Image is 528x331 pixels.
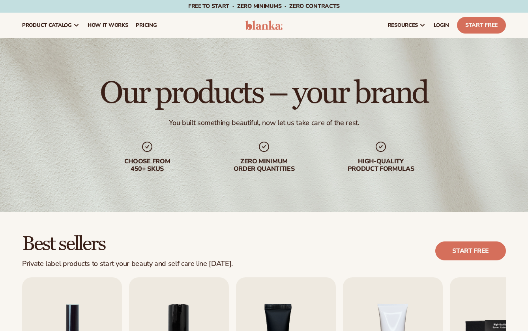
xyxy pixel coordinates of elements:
[188,2,340,10] span: Free to start · ZERO minimums · ZERO contracts
[22,22,72,28] span: product catalog
[388,22,418,28] span: resources
[213,158,315,173] div: Zero minimum order quantities
[22,260,233,268] div: Private label products to start your beauty and self care line [DATE].
[97,158,198,173] div: Choose from 450+ Skus
[100,77,428,109] h1: Our products – your brand
[384,13,430,38] a: resources
[22,234,233,255] h2: Best sellers
[330,158,431,173] div: High-quality product formulas
[245,21,283,30] img: logo
[136,22,157,28] span: pricing
[88,22,128,28] span: How It Works
[84,13,132,38] a: How It Works
[435,241,506,260] a: Start free
[434,22,449,28] span: LOGIN
[430,13,453,38] a: LOGIN
[169,118,359,127] div: You built something beautiful, now let us take care of the rest.
[132,13,161,38] a: pricing
[457,17,506,34] a: Start Free
[18,13,84,38] a: product catalog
